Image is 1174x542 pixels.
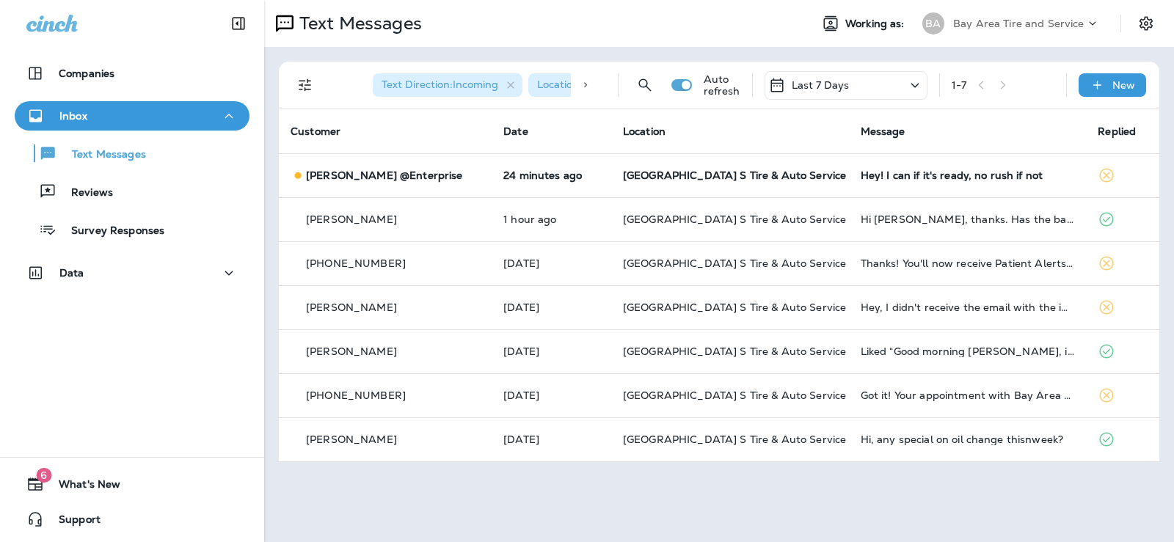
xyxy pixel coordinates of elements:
[861,125,905,138] span: Message
[306,433,397,445] p: [PERSON_NAME]
[15,505,249,534] button: Support
[218,9,259,38] button: Collapse Sidebar
[503,345,599,357] p: Sep 3, 2025 08:07 AM
[623,257,846,270] span: [GEOGRAPHIC_DATA] S Tire & Auto Service
[59,110,87,122] p: Inbox
[503,257,599,269] p: Sep 5, 2025 09:49 AM
[57,148,146,162] p: Text Messages
[306,169,463,181] p: [PERSON_NAME] @Enterprise
[36,468,51,483] span: 6
[15,176,249,207] button: Reviews
[623,125,666,138] span: Location
[15,59,249,88] button: Companies
[623,169,846,182] span: [GEOGRAPHIC_DATA] S Tire & Auto Service
[922,12,944,34] div: BA
[291,125,340,138] span: Customer
[630,70,660,100] button: Search Messages
[15,258,249,288] button: Data
[952,79,966,91] div: 1 - 7
[528,73,792,97] div: Location:[GEOGRAPHIC_DATA] S Tire & Auto Service
[861,345,1075,357] div: Liked “Good morning Jennifer, it's Rick at Bay Area Tire. Just confirming your appointment today ...
[623,301,846,314] span: [GEOGRAPHIC_DATA] S Tire & Auto Service
[15,469,249,499] button: 6What's New
[291,70,320,100] button: Filters
[15,214,249,245] button: Survey Responses
[861,301,1075,313] div: Hey, I didn't receive the email with the information
[623,389,846,402] span: [GEOGRAPHIC_DATA] S Tire & Auto Service
[792,79,850,91] p: Last 7 Days
[306,257,406,269] p: [PHONE_NUMBER]
[861,433,1075,445] div: Hi, any special on oil change thisnweek?
[15,101,249,131] button: Inbox
[306,345,397,357] p: [PERSON_NAME]
[503,301,599,313] p: Sep 3, 2025 11:12 AM
[382,78,498,91] span: Text Direction : Incoming
[503,433,599,445] p: Sep 1, 2025 10:13 AM
[623,433,846,446] span: [GEOGRAPHIC_DATA] S Tire & Auto Service
[306,389,406,401] p: [PHONE_NUMBER]
[537,78,801,91] span: Location : [GEOGRAPHIC_DATA] S Tire & Auto Service
[44,513,101,531] span: Support
[503,125,528,138] span: Date
[373,73,522,97] div: Text Direction:Incoming
[306,301,397,313] p: [PERSON_NAME]
[861,257,1075,269] div: Thanks! You'll now receive Patient Alerts from Privia Health. Msg&data rates may apply. Txt HELP ...
[953,18,1084,29] p: Bay Area Tire and Service
[59,267,84,279] p: Data
[861,389,1075,401] div: Got it! Your appointment with Bay Area Tire & Service - Gaithersburg is booked for September 2nd,...
[306,213,397,225] p: [PERSON_NAME]
[293,12,422,34] p: Text Messages
[503,169,599,181] p: Sep 6, 2025 10:23 AM
[56,224,164,238] p: Survey Responses
[44,478,120,496] span: What's New
[503,213,599,225] p: Sep 6, 2025 09:03 AM
[704,73,740,97] p: Auto refresh
[56,186,113,200] p: Reviews
[1098,125,1136,138] span: Replied
[861,169,1075,181] div: Hey! I can if it's ready, no rush if not
[845,18,908,30] span: Working as:
[1112,79,1135,91] p: New
[861,213,1075,225] div: Hi Rick, thanks. Has the battery been replaced?
[59,67,114,79] p: Companies
[503,389,599,401] p: Sep 2, 2025 08:42 AM
[623,345,846,358] span: [GEOGRAPHIC_DATA] S Tire & Auto Service
[1133,10,1159,37] button: Settings
[15,138,249,169] button: Text Messages
[623,213,846,226] span: [GEOGRAPHIC_DATA] S Tire & Auto Service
